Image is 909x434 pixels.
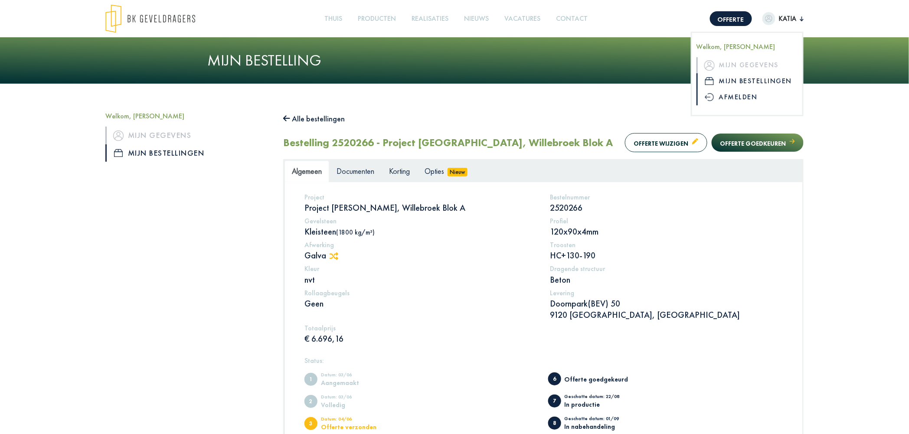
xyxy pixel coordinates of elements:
font: Volledig [321,401,345,409]
a: Nieuws [461,9,492,29]
font: Kleisteen [304,226,336,237]
font: Offerte verzonden [321,423,376,431]
font: nvt [304,274,315,285]
font: Project [PERSON_NAME], Willebroek Blok A [304,202,465,213]
font: In nabehandeling [565,422,615,431]
font: 8 [553,420,556,427]
font: HC+130-190 [550,250,596,261]
font: Vacatures [504,14,540,23]
img: icon [704,60,715,71]
button: Offerte goedkeuren [712,134,804,151]
font: In productie [565,400,600,408]
font: Gevelsteen [304,216,337,225]
font: Offerte goedkeuren [720,140,786,147]
font: 2 [310,398,313,405]
font: (1800 kg/m³) [336,228,375,236]
font: Levering [550,288,575,297]
font: Profiel [550,216,569,225]
font: Welkom, [PERSON_NAME] [696,42,775,51]
span: Aangemaakt [304,373,317,386]
font: 2520266 [550,202,583,213]
font: Mijn bestellingen [128,148,205,158]
font: Troosten [550,240,576,249]
font: Totaalprijs [304,323,336,333]
font: 7 [553,398,556,405]
a: Contact [553,9,591,29]
font: Geschatte datum: 22/08 [565,393,620,399]
font: Contact [556,14,588,23]
font: Producten [358,14,396,23]
font: Mijn bestelling [207,50,321,70]
font: Offerte wijzigen [634,140,689,147]
font: 120x90x4mm [550,226,599,237]
a: Thuis [321,9,346,29]
font: Mijn gegevens [128,130,192,140]
font: Galva [304,250,326,261]
font: Welkom, [PERSON_NAME] [105,111,184,121]
font: 3 [310,420,313,427]
font: Dragende structuur [550,264,605,273]
font: Korting [389,166,410,176]
button: Offerte wijzigen [625,133,707,152]
a: iconMijn gegevens [696,57,798,73]
span: Volledig [304,395,317,408]
a: iconMijn bestellingen [105,144,270,162]
font: Afmelden [719,92,758,101]
button: Katia [762,12,804,25]
font: Realisaties [412,14,448,23]
img: icon [114,149,123,157]
font: Aangemaakt [321,379,359,387]
font: Kleur [304,264,319,273]
font: Datum: 03/06 [321,372,352,378]
font: Afwerking [304,240,334,249]
font: Status: [304,356,324,365]
font: Datum: 03/06 [321,394,352,400]
font: 6 [553,375,556,382]
font: 1 [310,376,313,383]
font: 9120 [GEOGRAPHIC_DATA], [GEOGRAPHIC_DATA] [550,309,740,320]
img: icon [705,93,714,101]
img: dummypic.png [762,12,775,25]
button: Alle bestellingen [283,112,345,126]
font: Offerte [718,15,744,24]
font: Nieuws [464,14,489,23]
span: Offerte goedgekeurd [548,372,561,385]
a: Vacatures [501,9,544,29]
font: Doornpark(BEV) 50 [550,298,621,309]
font: Bestelling 2520266 - Project [GEOGRAPHIC_DATA], Willebroek Blok A [283,136,613,149]
font: Alle bestellingen [292,114,345,124]
font: Datum: 04/06 [321,416,352,422]
img: icon [705,77,714,85]
font: Thuis [324,14,342,23]
font: Project [304,193,324,202]
font: Beton [550,274,571,285]
span: In productie [548,395,561,408]
a: Realisaties [408,9,452,29]
font: Offerte goedgekeurd [565,375,628,383]
font: Bestelnummer [550,193,590,202]
font: Documenten [337,166,374,176]
font: Rollaagbeugels [304,288,350,297]
img: logo [105,4,195,33]
span: In nabehandeling [548,417,561,430]
font: € 6.696,16 [304,333,343,344]
font: Mijn gegevens [719,60,779,69]
img: icon [113,131,124,141]
font: Geen [304,298,324,309]
a: iconMijn bestellingen [696,73,798,89]
font: Katia [779,14,797,23]
ul: Tabbladen [284,160,802,182]
font: Algemeen [292,166,322,176]
a: iconMijn gegevens [105,127,270,144]
div: Katia [691,32,804,116]
font: Opties [425,166,444,176]
font: Geschatte datum: 01/09 [565,415,619,421]
span: Offerte verzonden [304,417,317,430]
font: Nieuw [450,168,465,176]
font: Mijn bestellingen [719,76,792,85]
